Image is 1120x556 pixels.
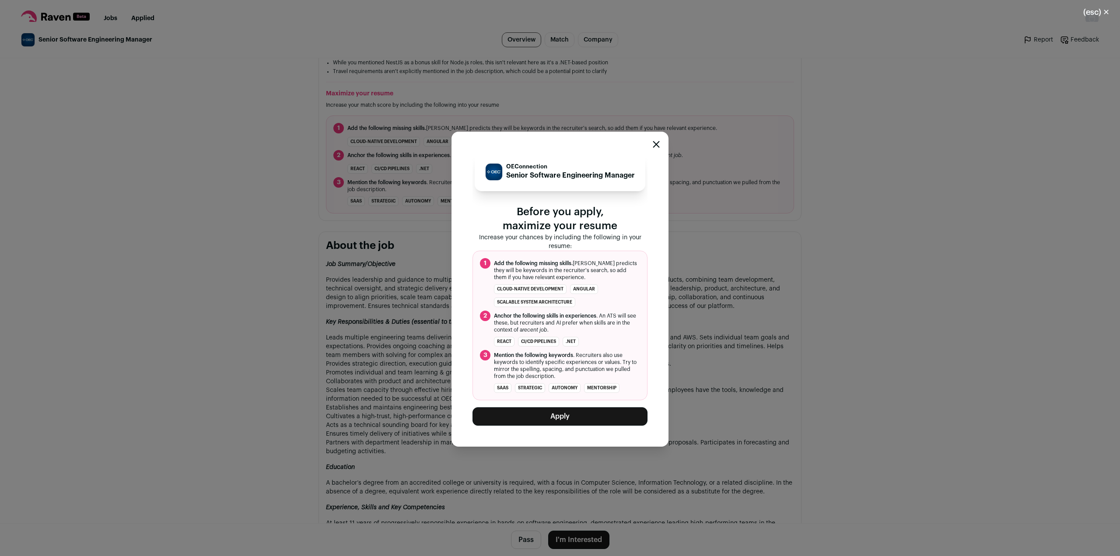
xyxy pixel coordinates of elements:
span: [PERSON_NAME] predicts they will be keywords in the recruiter's search, so add them if you have r... [494,260,640,281]
span: Anchor the following skills in experiences [494,313,596,318]
p: Increase your chances by including the following in your resume: [472,233,647,251]
p: Before you apply, maximize your resume [472,205,647,233]
li: .NET [563,337,579,346]
li: React [494,337,514,346]
li: Angular [570,284,598,294]
li: CI/CD pipelines [518,337,559,346]
button: Apply [472,407,647,426]
li: mentorship [584,383,619,393]
li: SaaS [494,383,511,393]
span: . Recruiters also use keywords to identify specific experiences or values. Try to mirror the spel... [494,352,640,380]
li: cloud-native development [494,284,567,294]
li: strategic [515,383,545,393]
i: recent job. [522,327,549,332]
button: Close modal [1073,3,1120,22]
span: Add the following missing skills. [494,261,573,266]
span: 1 [480,258,490,269]
span: 2 [480,311,490,321]
span: . An ATS will see these, but recruiters and AI prefer when skills are in the context of a [494,312,640,333]
img: c0f41ab981afd39e6cf1755a373955d5e75d51fdb0f413165aa0b53c3d8d492b [486,164,502,180]
span: 3 [480,350,490,360]
li: scalable system architecture [494,297,575,307]
p: OEConnection [506,163,635,170]
button: Close modal [653,141,660,148]
span: Mention the following keywords [494,353,573,358]
p: Senior Software Engineering Manager [506,170,635,181]
li: autonomy [549,383,581,393]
